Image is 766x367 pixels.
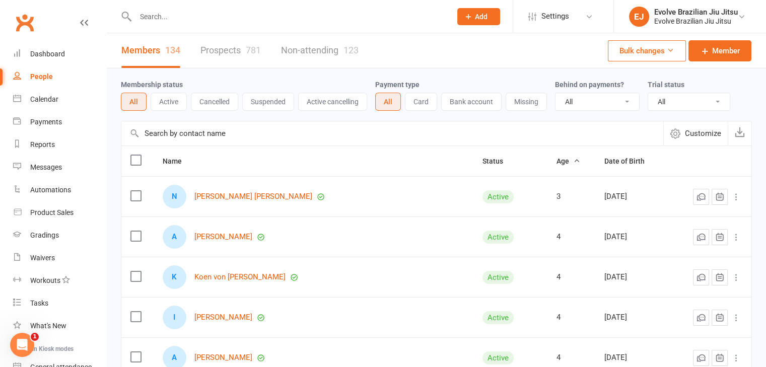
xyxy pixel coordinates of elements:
[30,163,62,171] div: Messages
[648,81,684,89] label: Trial status
[556,192,586,201] div: 3
[482,351,514,364] div: Active
[30,254,55,262] div: Waivers
[121,33,180,68] a: Members134
[30,299,48,307] div: Tasks
[163,225,186,249] div: Avery
[194,353,252,362] a: [PERSON_NAME]
[604,157,656,165] span: Date of Birth
[663,121,728,145] button: Customize
[30,276,60,284] div: Workouts
[12,10,37,35] a: Clubworx
[654,17,738,26] div: Evolve Brazilian Jiu Jitsu
[13,111,106,133] a: Payments
[31,333,39,341] span: 1
[556,313,586,322] div: 4
[13,88,106,111] a: Calendar
[482,190,514,203] div: Active
[30,118,62,126] div: Payments
[30,95,58,103] div: Calendar
[343,45,359,55] div: 123
[13,292,106,315] a: Tasks
[375,93,401,111] button: All
[457,8,500,25] button: Add
[165,45,180,55] div: 134
[556,273,586,281] div: 4
[163,185,186,208] div: Noah
[30,208,74,216] div: Product Sales
[13,43,106,65] a: Dashboard
[121,121,663,145] input: Search by contact name
[13,201,106,224] a: Product Sales
[132,10,444,24] input: Search...
[30,322,66,330] div: What's New
[482,157,514,165] span: Status
[13,156,106,179] a: Messages
[10,333,34,357] iframe: Intercom live chat
[405,93,437,111] button: Card
[194,192,312,201] a: [PERSON_NAME] [PERSON_NAME]
[13,179,106,201] a: Automations
[555,81,624,89] label: Behind on payments?
[298,93,367,111] button: Active cancelling
[541,5,569,28] span: Settings
[441,93,502,111] button: Bank account
[482,271,514,284] div: Active
[30,186,71,194] div: Automations
[163,157,193,165] span: Name
[629,7,649,27] div: EJ
[242,93,294,111] button: Suspended
[13,224,106,247] a: Gradings
[685,127,721,139] span: Customize
[688,40,751,61] a: Member
[13,247,106,269] a: Waivers
[13,133,106,156] a: Reports
[604,192,665,201] div: [DATE]
[604,353,665,362] div: [DATE]
[30,72,53,81] div: People
[191,93,238,111] button: Cancelled
[475,13,488,21] span: Add
[556,157,580,165] span: Age
[556,155,580,167] button: Age
[30,50,65,58] div: Dashboard
[163,306,186,329] div: Iris
[194,233,252,241] a: [PERSON_NAME]
[482,311,514,324] div: Active
[163,265,186,289] div: Koen
[556,353,586,362] div: 4
[712,45,740,57] span: Member
[246,45,261,55] div: 781
[30,140,55,149] div: Reports
[281,33,359,68] a: Non-attending123
[163,155,193,167] button: Name
[194,273,286,281] a: Koen von [PERSON_NAME]
[608,40,686,61] button: Bulk changes
[30,231,59,239] div: Gradings
[604,273,665,281] div: [DATE]
[654,8,738,17] div: Evolve Brazilian Jiu Jitsu
[604,155,656,167] button: Date of Birth
[121,81,183,89] label: Membership status
[13,65,106,88] a: People
[194,313,252,322] a: [PERSON_NAME]
[13,315,106,337] a: What's New
[482,155,514,167] button: Status
[375,81,420,89] label: Payment type
[604,233,665,241] div: [DATE]
[13,269,106,292] a: Workouts
[604,313,665,322] div: [DATE]
[121,93,147,111] button: All
[506,93,547,111] button: Missing
[151,93,187,111] button: Active
[556,233,586,241] div: 4
[482,231,514,244] div: Active
[200,33,261,68] a: Prospects781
